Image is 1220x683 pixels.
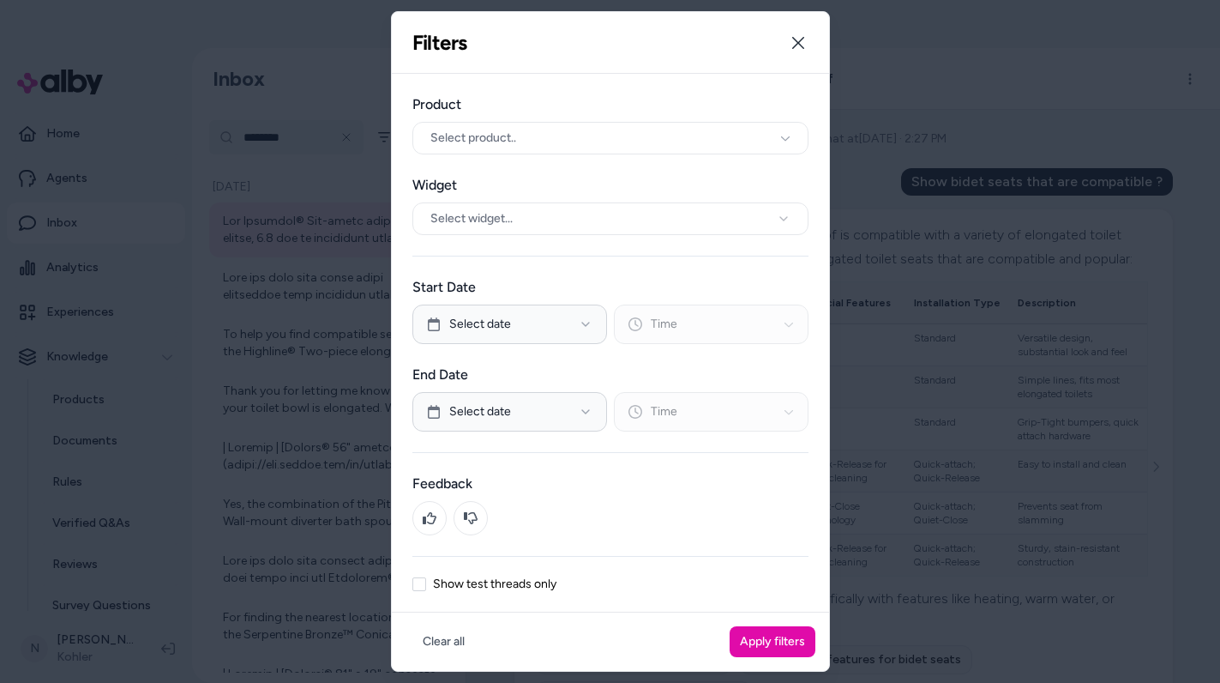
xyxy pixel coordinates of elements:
span: Select date [449,316,511,333]
button: Clear all [412,626,475,657]
button: Select date [412,305,607,344]
label: Widget [412,175,808,196]
button: Apply filters [730,626,815,657]
button: Select date [412,392,607,432]
span: Select product.. [430,130,516,147]
h2: Filters [412,30,467,56]
span: Select date [449,403,511,420]
label: End Date [412,365,808,385]
label: Product [412,94,808,115]
button: Select widget... [412,202,808,235]
label: Show test threads only [433,578,556,590]
label: Feedback [412,474,808,494]
label: Start Date [412,277,808,298]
